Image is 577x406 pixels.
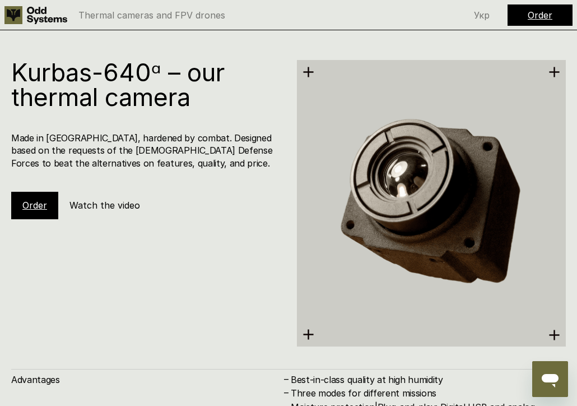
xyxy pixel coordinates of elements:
[474,11,490,20] p: Укр
[11,132,280,169] h4: Made in [GEOGRAPHIC_DATA], hardened by combat. Designed based on the requests of the [DEMOGRAPHIC...
[284,386,288,399] h4: –
[528,10,552,21] a: Order
[78,11,225,20] p: Thermal cameras and FPV drones
[291,373,555,386] h4: Best-in-class quality at high humidity
[532,361,568,397] iframe: Button to launch messaging window, conversation in progress
[11,373,283,386] h4: Advantages
[69,199,140,211] h5: Watch the video
[284,373,288,385] h4: –
[11,60,280,109] h1: Kurbas-640ᵅ – our thermal camera
[291,387,555,399] h4: Three modes for different missions
[22,200,47,211] a: Order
